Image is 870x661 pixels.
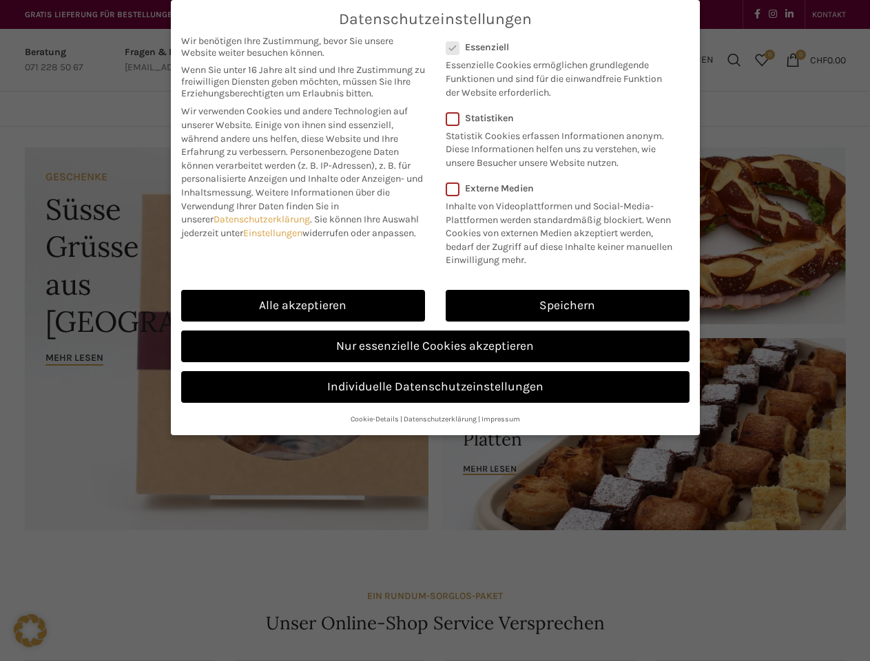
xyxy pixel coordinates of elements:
span: Weitere Informationen über die Verwendung Ihrer Daten finden Sie in unserer . [181,187,390,225]
a: Individuelle Datenschutzeinstellungen [181,371,690,403]
label: Statistiken [446,112,672,124]
a: Alle akzeptieren [181,290,425,322]
a: Datenschutzerklärung [214,213,310,225]
label: Essenziell [446,41,672,53]
span: Datenschutzeinstellungen [339,10,532,28]
a: Speichern [446,290,690,322]
p: Inhalte von Videoplattformen und Social-Media-Plattformen werden standardmäßig blockiert. Wenn Co... [446,194,681,267]
a: Einstellungen [243,227,302,239]
a: Nur essenzielle Cookies akzeptieren [181,330,690,362]
p: Statistik Cookies erfassen Informationen anonym. Diese Informationen helfen uns zu verstehen, wie... [446,124,672,170]
a: Cookie-Details [351,415,399,423]
a: Datenschutzerklärung [404,415,477,423]
a: Impressum [481,415,520,423]
span: Sie können Ihre Auswahl jederzeit unter widerrufen oder anpassen. [181,213,419,239]
span: Wir verwenden Cookies und andere Technologien auf unserer Website. Einige von ihnen sind essenzie... [181,105,408,158]
span: Wenn Sie unter 16 Jahre alt sind und Ihre Zustimmung zu freiwilligen Diensten geben möchten, müss... [181,64,425,99]
p: Essenzielle Cookies ermöglichen grundlegende Funktionen und sind für die einwandfreie Funktion de... [446,53,672,99]
span: Wir benötigen Ihre Zustimmung, bevor Sie unsere Website weiter besuchen können. [181,35,425,59]
span: Personenbezogene Daten können verarbeitet werden (z. B. IP-Adressen), z. B. für personalisierte A... [181,146,423,198]
label: Externe Medien [446,182,681,194]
